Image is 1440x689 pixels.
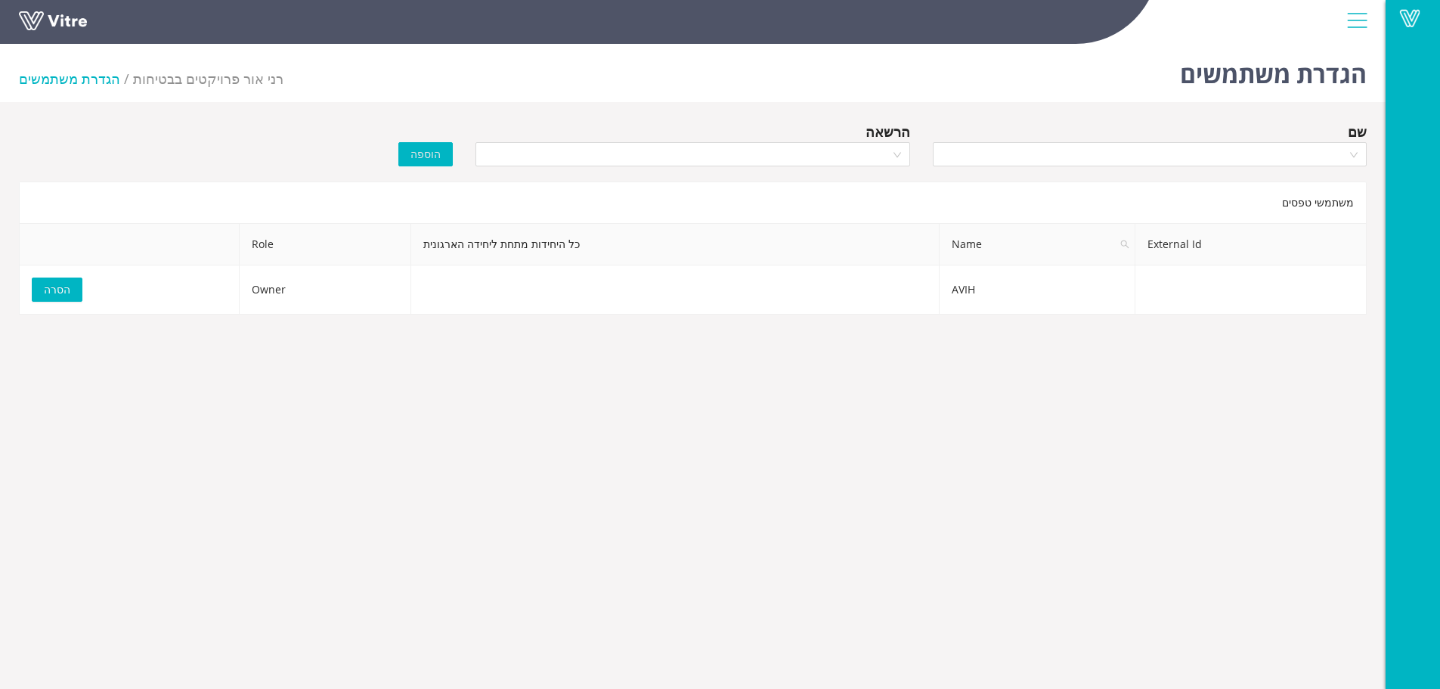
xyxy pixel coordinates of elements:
[866,121,910,142] div: הרשאה
[1120,240,1129,249] span: search
[133,70,283,88] span: 264
[240,224,411,265] th: Role
[940,265,1136,315] td: AVIH
[1180,38,1367,102] h1: הגדרת משתמשים
[1114,224,1135,265] span: search
[19,68,133,89] li: הגדרת משתמשים
[1348,121,1367,142] div: שם
[19,182,1367,223] div: משתמשי טפסים
[44,281,70,298] span: הסרה
[252,282,286,296] span: Owner
[940,224,1135,265] span: Name
[411,224,940,265] th: כל היחידות מתחת ליחידה הארגונית
[398,142,453,166] button: הוספה
[1135,224,1367,265] th: External Id
[32,278,82,302] button: הסרה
